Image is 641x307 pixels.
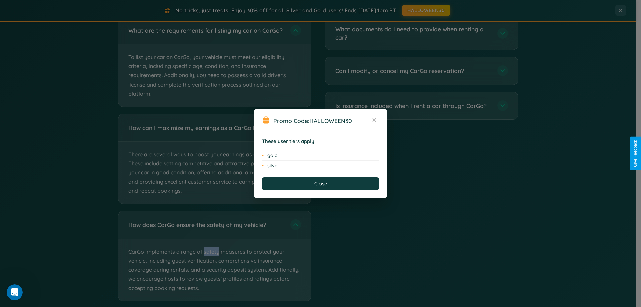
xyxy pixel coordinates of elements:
[262,177,379,190] button: Close
[262,138,316,144] strong: These user tiers apply:
[309,117,352,124] b: HALLOWEEN30
[7,284,23,300] iframe: Intercom live chat
[262,161,379,171] li: silver
[262,150,379,161] li: gold
[273,117,370,124] h3: Promo Code:
[633,140,638,167] div: Give Feedback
